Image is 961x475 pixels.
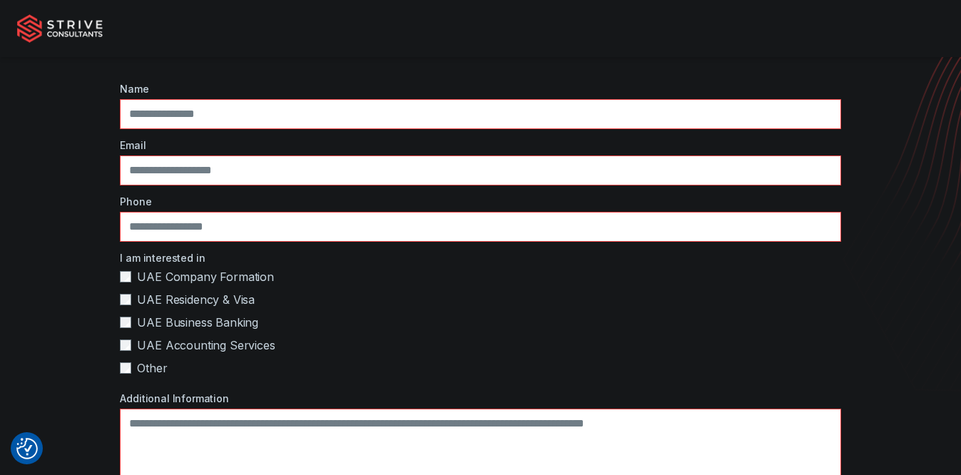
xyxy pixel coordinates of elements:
input: UAE Accounting Services [120,339,131,351]
input: UAE Company Formation [120,271,131,282]
label: Email [120,138,840,153]
img: Revisit consent button [16,438,38,459]
label: I am interested in [120,250,840,265]
input: UAE Residency & Visa [120,294,131,305]
input: UAE Business Banking [120,317,131,328]
span: Other [137,359,167,377]
label: Additional Information [120,391,840,406]
label: Phone [120,194,840,209]
span: UAE Residency & Visa [137,291,255,308]
span: UAE Company Formation [137,268,274,285]
span: UAE Business Banking [137,314,258,331]
span: UAE Accounting Services [137,337,275,354]
img: Strive Consultants [17,14,103,43]
button: Consent Preferences [16,438,38,459]
label: Name [120,81,840,96]
input: Other [120,362,131,374]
